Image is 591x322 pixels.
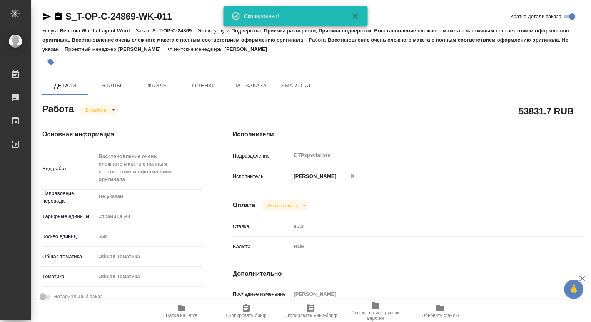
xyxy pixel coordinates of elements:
[233,173,291,180] p: Исполнитель
[136,28,152,34] p: Заказ:
[224,46,273,52] p: [PERSON_NAME]
[95,250,202,263] div: Общая Тематика
[42,273,95,280] p: Тематика
[65,11,172,22] a: S_T-OP-C-24869-WK-011
[284,313,337,318] span: Скопировать мини-бриф
[278,81,315,91] span: SmartCat
[47,81,84,91] span: Детали
[291,221,553,232] input: Пустое поле
[95,270,202,283] div: Общая Тематика
[408,300,472,322] button: Обновить файлы
[309,37,328,43] p: Работа
[42,28,60,34] p: Услуга
[95,231,202,242] input: Пустое поле
[53,293,102,300] span: Нотариальный заказ
[233,152,291,160] p: Подразделение
[233,223,291,230] p: Ставка
[214,300,279,322] button: Скопировать бриф
[261,200,309,211] div: В работе
[343,300,408,322] button: Ссылка на инструкции верстки
[511,13,561,20] span: Кратко детали заказа
[265,202,299,209] button: Не оплачена
[519,104,574,117] h2: 53831.7 RUB
[197,28,231,34] p: Этапы услуги
[233,290,291,298] p: Последнее изменение
[422,313,459,318] span: Обновить файлы
[233,201,255,210] h4: Оплата
[42,190,95,205] p: Направление перевода
[291,288,553,300] input: Пустое поле
[226,313,266,318] span: Скопировать бриф
[60,28,135,34] p: Верстка Word / Layout Word
[233,243,291,250] p: Валюта
[42,28,569,43] p: Подверстка, Приемка разверстки, Приемка подверстки, Восстановление сложного макета с частичным со...
[80,105,118,115] div: В работе
[42,12,52,21] button: Скопировать ссылку для ЯМессенджера
[42,130,202,139] h4: Основная информация
[42,101,74,115] h2: Работа
[166,313,197,318] span: Папка на Drive
[149,300,214,322] button: Папка на Drive
[83,107,109,113] button: В работе
[42,213,95,220] p: Тарифные единицы
[291,240,553,253] div: RUB
[564,280,583,299] button: 🙏
[348,310,403,321] span: Ссылка на инструкции верстки
[233,130,583,139] h4: Исполнители
[42,253,95,260] p: Общая тематика
[344,168,361,184] button: Удалить исполнителя
[95,210,202,223] div: Страница А4
[53,12,63,21] button: Скопировать ссылку
[185,81,222,91] span: Оценки
[42,233,95,240] p: Кол-во единиц
[244,12,340,20] div: Скопировано!
[232,81,269,91] span: Чат заказа
[291,173,336,180] p: [PERSON_NAME]
[42,54,59,70] button: Добавить тэг
[93,81,130,91] span: Этапы
[233,269,583,278] h4: Дополнительно
[567,281,580,297] span: 🙏
[346,12,365,21] button: Закрыть
[167,46,225,52] p: Клиентские менеджеры
[118,46,167,52] p: [PERSON_NAME]
[139,81,176,91] span: Файлы
[152,28,197,34] p: S_T-OP-C-24869
[279,300,343,322] button: Скопировать мини-бриф
[42,165,95,173] p: Вид работ
[65,46,118,52] p: Проектный менеджер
